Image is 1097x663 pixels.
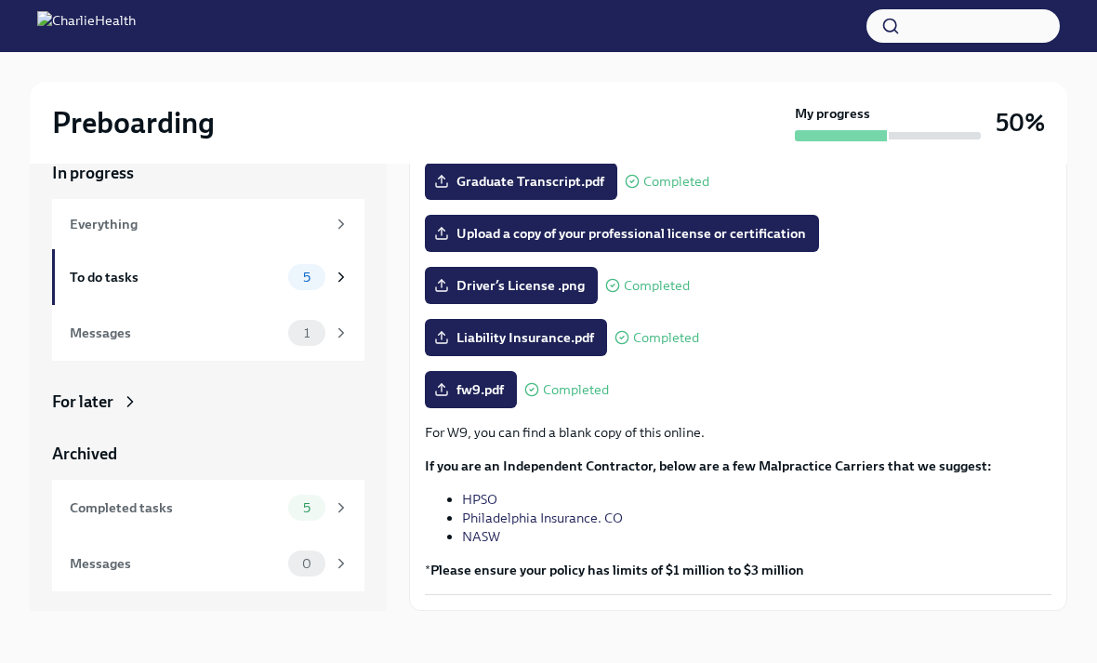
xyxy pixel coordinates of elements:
h3: 50% [996,106,1045,139]
a: NASW [462,528,500,545]
a: Philadelphia Insurance. CO [462,510,623,526]
strong: Please ensure your policy has limits of $1 million to $3 million [430,562,804,578]
label: Driver’s License .png [425,267,598,304]
strong: If you are an Independent Contractor, below are a few Malpractice Carriers that we suggest: [425,457,992,474]
a: Messages0 [52,536,364,591]
div: Messages [70,553,281,574]
span: Completed [633,331,699,345]
span: fw9.pdf [438,380,504,399]
a: HPSO [462,491,497,508]
a: Everything [52,199,364,249]
div: For later [52,391,113,413]
h2: Preboarding [52,104,215,141]
div: Completed tasks [70,497,281,518]
div: Everything [70,214,325,234]
a: Completed tasks5 [52,480,364,536]
span: Completed [643,175,709,189]
a: Archived [52,443,364,465]
a: To do tasks5 [52,249,364,305]
span: 5 [292,271,322,285]
span: 5 [292,501,322,515]
strong: My progress [795,104,870,123]
div: Messages [70,323,281,343]
span: Completed [543,383,609,397]
span: Completed [624,279,690,293]
label: Graduate Transcript.pdf [425,163,617,200]
a: Messages1 [52,305,364,361]
img: CharlieHealth [37,11,136,41]
span: Liability Insurance.pdf [438,328,594,347]
span: Driver’s License .png [438,276,585,295]
label: Liability Insurance.pdf [425,319,607,356]
span: 0 [291,557,323,571]
div: To do tasks [70,267,281,287]
span: 1 [293,326,321,340]
label: Upload a copy of your professional license or certification [425,215,819,252]
a: In progress [52,162,364,184]
a: For later [52,391,364,413]
p: For W9, you can find a blank copy of this online. [425,423,1051,442]
label: fw9.pdf [425,371,517,408]
span: Upload a copy of your professional license or certification [438,224,806,243]
span: Graduate Transcript.pdf [438,172,604,191]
